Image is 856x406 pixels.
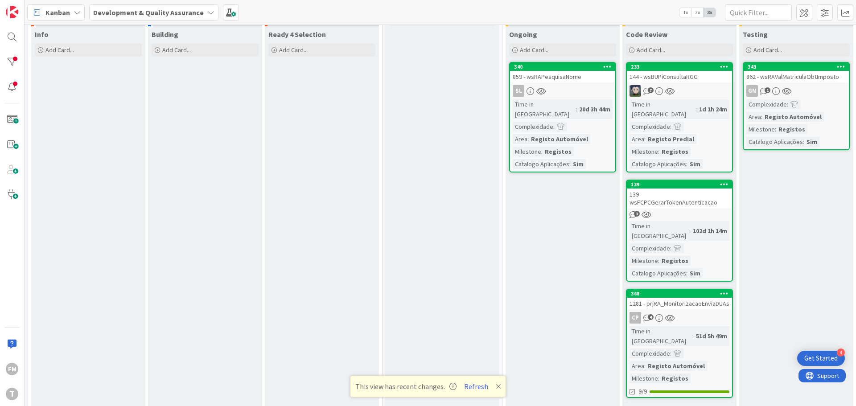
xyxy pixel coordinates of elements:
[630,134,644,144] div: Area
[743,30,768,39] span: Testing
[510,63,615,71] div: 340
[627,85,732,97] div: LS
[638,387,647,396] span: 9/9
[648,87,654,93] span: 7
[630,326,692,346] div: Time in [GEOGRAPHIC_DATA]
[646,361,707,371] div: Registo Automóvel
[630,243,670,253] div: Complexidade
[45,46,74,54] span: Add Card...
[571,159,586,169] div: Sim
[775,124,776,134] span: :
[630,99,695,119] div: Time in [GEOGRAPHIC_DATA]
[658,256,659,266] span: :
[697,104,729,114] div: 1d 1h 24m
[630,159,686,169] div: Catalogo Aplicações
[93,8,204,17] b: Development & Quality Assurance
[630,85,641,97] img: LS
[510,63,615,82] div: 340859 - wsRAPesquisaNome
[637,46,665,54] span: Add Card...
[630,349,670,358] div: Complexidade
[513,85,524,97] div: SL
[644,361,646,371] span: :
[541,147,543,156] span: :
[630,221,689,241] div: Time in [GEOGRAPHIC_DATA]
[634,211,640,217] span: 1
[670,243,671,253] span: :
[543,147,574,156] div: Registos
[513,159,569,169] div: Catalogo Aplicações
[744,63,849,82] div: 343862 - wsRAValMatriculaObtImposto
[6,388,18,400] div: T
[35,30,49,39] span: Info
[761,112,762,122] span: :
[746,85,758,97] div: GN
[627,290,732,298] div: 368
[514,64,615,70] div: 340
[687,268,703,278] div: Sim
[509,62,616,172] a: 340859 - wsRAPesquisaNomeSLTime in [GEOGRAPHIC_DATA]:20d 3h 44mComplexidade:Area:Registo Automóve...
[630,361,644,371] div: Area
[152,30,178,39] span: Building
[753,46,782,54] span: Add Card...
[797,351,845,366] div: Open Get Started checklist, remaining modules: 4
[787,99,788,109] span: :
[658,147,659,156] span: :
[520,46,548,54] span: Add Card...
[691,8,704,17] span: 2x
[687,159,703,169] div: Sim
[630,122,670,131] div: Complexidade
[6,6,18,18] img: Visit kanbanzone.com
[627,189,732,208] div: 139 - wsFCPCGerarTokenAutenticacao
[670,349,671,358] span: :
[513,99,576,119] div: Time in [GEOGRAPHIC_DATA]
[626,180,733,282] a: 139139 - wsFCPCGerarTokenAutenticacaoTime in [GEOGRAPHIC_DATA]:102d 1h 14mComplexidade:Milestone:...
[725,4,792,21] input: Quick Filter...
[626,289,733,398] a: 3681281 - prjRA_MonitorizacaoEnviaDUAsCPTime in [GEOGRAPHIC_DATA]:51d 5h 49mComplexidade:Area:Reg...
[744,85,849,97] div: GN
[691,226,729,236] div: 102d 1h 14m
[6,363,18,375] div: FM
[627,71,732,82] div: 144 - wsBUPiConsultaRGG
[553,122,555,131] span: :
[744,71,849,82] div: 862 - wsRAValMatriculaObtImposto
[744,63,849,71] div: 343
[569,159,571,169] span: :
[630,373,658,383] div: Milestone
[692,331,694,341] span: :
[510,71,615,82] div: 859 - wsRAPesquisaNome
[577,104,613,114] div: 20d 3h 44m
[627,180,732,189] div: 139
[748,64,849,70] div: 343
[627,63,732,82] div: 233144 - wsBUPiConsultaRGG
[513,134,527,144] div: Area
[646,134,696,144] div: Registo Predial
[659,373,691,383] div: Registos
[746,99,787,109] div: Complexidade
[686,159,687,169] span: :
[529,134,590,144] div: Registo Automóvel
[355,381,457,392] span: This view has recent changes.
[162,46,191,54] span: Add Card...
[686,268,687,278] span: :
[627,312,732,324] div: CP
[627,63,732,71] div: 233
[648,314,654,320] span: 4
[631,64,732,70] div: 233
[461,381,491,392] button: Refresh
[679,8,691,17] span: 1x
[762,112,824,122] div: Registo Automóvel
[658,373,659,383] span: :
[689,226,691,236] span: :
[527,134,529,144] span: :
[513,147,541,156] div: Milestone
[803,137,804,147] span: :
[509,30,537,39] span: Ongoing
[804,354,838,363] div: Get Started
[268,30,326,39] span: Ready 4 Selection
[630,147,658,156] div: Milestone
[743,62,850,150] a: 343862 - wsRAValMatriculaObtImpostoGNComplexidade:Area:Registo AutomóvelMilestone:RegistosCatalog...
[746,112,761,122] div: Area
[279,46,308,54] span: Add Card...
[627,180,732,208] div: 139139 - wsFCPCGerarTokenAutenticacao
[804,137,819,147] div: Sim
